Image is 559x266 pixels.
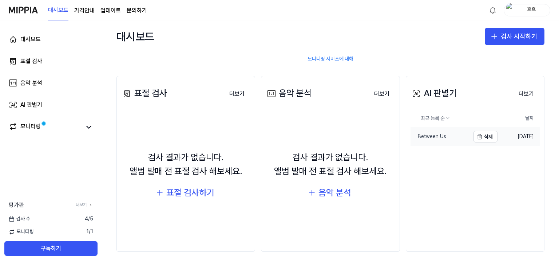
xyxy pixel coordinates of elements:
th: 날짜 [497,110,540,127]
span: 4 / 5 [85,215,93,223]
div: 대시보드 [116,28,154,45]
a: 가격안내 [74,6,95,15]
button: 구독하기 [4,241,98,256]
a: 음악 분석 [4,74,98,92]
span: 평가판 [9,201,24,210]
a: AI 판별기 [4,96,98,114]
div: AI 판별기 [20,101,42,109]
a: 모니터링 [9,122,82,132]
div: 모니터링 [20,122,41,132]
button: profile흐흐 [504,4,550,16]
a: Between Us [411,127,470,146]
div: 표절 검사 [20,57,42,66]
img: 알림 [488,6,497,15]
button: 삭제 [473,131,497,142]
a: 문의하기 [127,6,147,15]
a: 대시보드 [48,0,68,20]
div: 표절 검사하기 [166,186,214,200]
a: 표절 검사 [4,52,98,70]
div: 대시보드 [20,35,41,44]
div: 표절 검사 [121,86,167,100]
span: 모니터링 [9,228,34,235]
div: 음악 분석 [266,86,312,100]
td: [DATE] [497,127,540,146]
button: 더보기 [368,87,395,101]
button: 더보기 [513,87,540,101]
a: 더보기 [513,86,540,101]
a: 더보기 [76,202,93,208]
div: Between Us [411,133,446,140]
div: 검사 결과가 없습니다. 앨범 발매 전 표절 검사 해보세요. [274,150,387,179]
button: 음악 분석 [302,184,358,202]
div: 음악 분석 [20,79,42,87]
div: AI 판별기 [411,86,457,100]
button: 더보기 [223,87,250,101]
a: 더보기 [223,86,250,101]
a: 모니터링 서비스에 대해 [308,55,353,63]
div: 흐흐 [517,6,546,14]
div: 음악 분석 [318,186,351,200]
div: 검사 결과가 없습니다. 앨범 발매 전 표절 검사 해보세요. [130,150,242,179]
img: profile [506,3,515,17]
button: 검사 시작하기 [485,28,544,45]
a: 대시보드 [4,31,98,48]
span: 1 / 1 [86,228,93,235]
a: 업데이트 [100,6,121,15]
a: 더보기 [368,86,395,101]
button: 표절 검사하기 [150,184,222,202]
span: 검사 수 [9,215,30,223]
